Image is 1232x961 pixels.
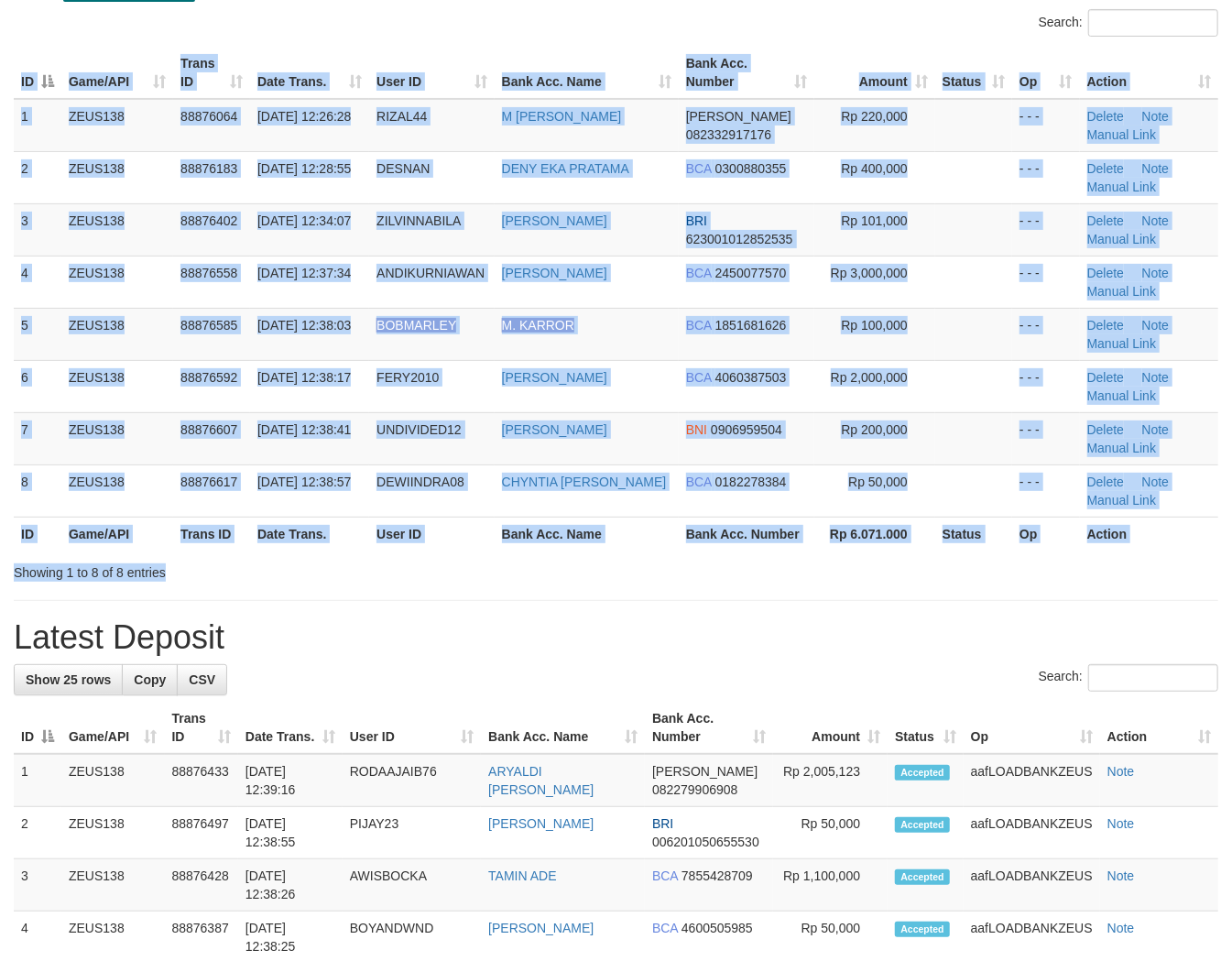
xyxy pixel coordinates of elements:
a: Manual Link [1087,127,1157,142]
span: BCA [686,266,712,280]
span: BRI [686,213,707,228]
a: Note [1142,266,1170,280]
span: RIZAL44 [376,109,427,124]
span: [DATE] 12:34:07 [257,213,351,228]
span: 88876402 [180,213,237,228]
td: - - - [1012,308,1080,360]
td: - - - [1012,464,1080,517]
span: Copy 082279906908 to clipboard [652,782,737,797]
a: Note [1142,318,1170,333]
span: Copy 4060387503 to clipboard [715,370,787,385]
a: Manual Link [1087,180,1157,194]
th: Status [935,517,1012,551]
th: Bank Acc. Number: activate to sort column ascending [679,47,815,99]
span: 88876607 [180,422,237,437]
label: Search: [1039,664,1218,692]
td: 1 [14,99,61,152]
td: - - - [1012,412,1080,464]
span: Accepted [895,817,950,833]
span: [DATE] 12:28:55 [257,161,351,176]
td: 4 [14,256,61,308]
span: CSV [189,672,215,687]
a: Note [1107,921,1135,935]
th: Op [1012,517,1080,551]
a: Delete [1087,266,1124,280]
span: Copy 006201050655530 to clipboard [652,835,759,849]
td: Rp 2,005,123 [773,754,888,807]
span: Accepted [895,922,950,937]
th: Game/API: activate to sort column ascending [61,702,165,754]
td: [DATE] 12:38:55 [238,807,343,859]
span: [DATE] 12:38:57 [257,475,351,489]
a: Note [1142,109,1170,124]
th: User ID: activate to sort column ascending [369,47,494,99]
th: Bank Acc. Number: activate to sort column ascending [645,702,773,754]
span: Rp 2,000,000 [831,370,908,385]
th: Trans ID: activate to sort column ascending [165,702,238,754]
th: Action: activate to sort column ascending [1080,47,1218,99]
td: [DATE] 12:39:16 [238,754,343,807]
a: Note [1107,764,1135,779]
th: Action: activate to sort column ascending [1100,702,1218,754]
td: ZEUS138 [61,859,165,912]
a: Manual Link [1087,336,1157,351]
th: Bank Acc. Name [495,517,679,551]
th: Status: activate to sort column ascending [935,47,1012,99]
th: Date Trans. [250,517,369,551]
td: 3 [14,859,61,912]
a: ARYALDI [PERSON_NAME] [488,764,594,797]
span: 88876064 [180,109,237,124]
span: UNDIVIDED12 [376,422,462,437]
td: 3 [14,203,61,256]
span: Accepted [895,869,950,885]
td: ZEUS138 [61,412,173,464]
span: Copy 623001012852535 to clipboard [686,232,793,246]
span: ANDIKURNIAWAN [376,266,485,280]
a: Delete [1087,213,1124,228]
th: Bank Acc. Name: activate to sort column ascending [495,47,679,99]
span: BCA [686,318,712,333]
a: [PERSON_NAME] [488,816,594,831]
span: Copy 4600505985 to clipboard [681,921,753,935]
a: Manual Link [1087,441,1157,455]
span: Rp 400,000 [841,161,907,176]
div: Showing 1 to 8 of 8 entries [14,556,499,582]
span: 88876617 [180,475,237,489]
span: Rp 200,000 [841,422,907,437]
th: Op: activate to sort column ascending [964,702,1100,754]
td: - - - [1012,256,1080,308]
td: 88876497 [165,807,238,859]
a: Manual Link [1087,493,1157,508]
span: [DATE] 12:38:41 [257,422,351,437]
a: [PERSON_NAME] [502,370,607,385]
span: [DATE] 12:26:28 [257,109,351,124]
a: Note [1142,422,1170,437]
th: Bank Acc. Number [679,517,815,551]
span: FERY2010 [376,370,439,385]
span: ZILVINNABILA [376,213,461,228]
span: Copy 082332917176 to clipboard [686,127,771,142]
th: Amount: activate to sort column ascending [814,47,934,99]
span: BCA [652,868,678,883]
a: Manual Link [1087,284,1157,299]
td: - - - [1012,151,1080,203]
span: BNI [686,422,707,437]
td: ZEUS138 [61,99,173,152]
a: Note [1142,213,1170,228]
a: Delete [1087,109,1124,124]
th: Trans ID [173,517,250,551]
td: aafLOADBANKZEUS [964,754,1100,807]
a: M. KARROR [502,318,574,333]
a: Manual Link [1087,388,1157,403]
a: [PERSON_NAME] [502,266,607,280]
td: 88876428 [165,859,238,912]
td: 2 [14,151,61,203]
td: ZEUS138 [61,360,173,412]
a: [PERSON_NAME] [488,921,594,935]
a: CHYNTIA [PERSON_NAME] [502,475,667,489]
span: Rp 101,000 [841,213,907,228]
td: ZEUS138 [61,464,173,517]
th: Op: activate to sort column ascending [1012,47,1080,99]
td: Rp 1,100,000 [773,859,888,912]
a: [PERSON_NAME] [502,422,607,437]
